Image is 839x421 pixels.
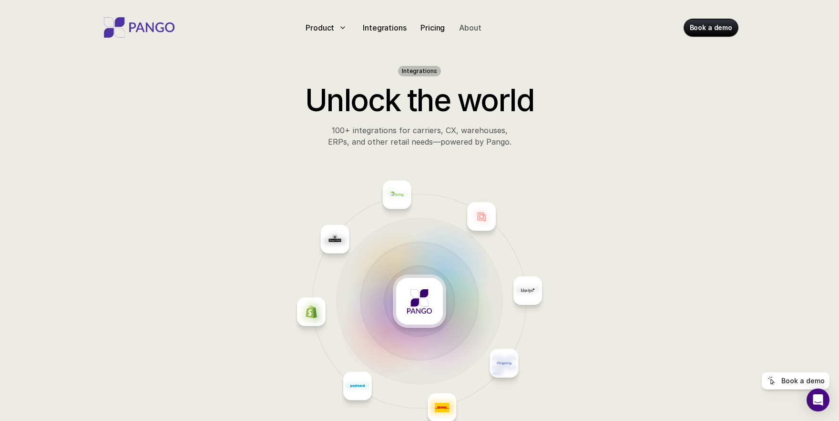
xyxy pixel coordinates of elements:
[363,22,406,33] p: Integrations
[328,232,342,246] img: Placeholder logo
[684,19,738,36] a: Book a demo
[359,20,410,35] a: Integrations
[459,22,481,33] p: About
[241,125,598,147] p: 100+ integrations for carriers, CX, warehouses, ERPs, and other retail needs—powered by Pango.
[497,356,511,370] img: Placeholder logo
[241,82,598,119] h2: Unlock the world
[304,305,318,319] img: Placeholder logo
[474,210,489,224] img: Placeholder logo
[407,289,432,314] img: Placeholder logo
[417,20,449,35] a: Pricing
[781,377,825,385] p: Book a demo
[402,68,437,74] h1: Integrations
[306,22,334,33] p: Product
[390,188,404,202] img: Placeholder logo
[455,20,485,35] a: About
[521,284,535,298] img: Placeholder logo
[807,389,829,411] div: Open Intercom Messenger
[435,400,449,415] img: Placeholder logo
[762,372,829,389] a: Book a demo
[350,379,365,393] img: Placeholder logo
[420,22,445,33] p: Pricing
[690,23,732,32] p: Book a demo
